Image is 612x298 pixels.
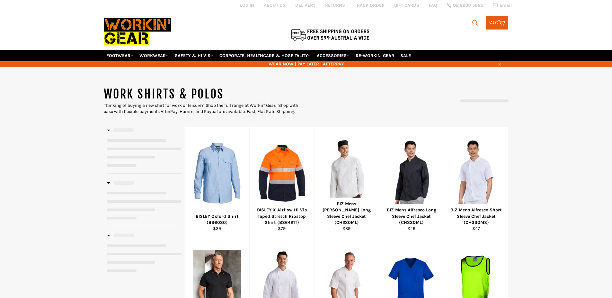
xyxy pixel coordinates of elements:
[249,127,314,238] a: BISLEY X Airflow Hi Vis Taped Stretch Ripstop Shirt (BS6491T) - Workin' Gear BISLEY X Airflow Hi ...
[453,3,483,8] span: 02 6280 5885
[429,2,437,8] a: FAQ
[264,2,286,8] a: ABOUT US
[394,2,419,8] a: GIFT CARDS
[104,102,306,115] div: Thinking of buying a new shirt for work or leisure? Shop the full range at Workin' Gear. Shop wit...
[379,127,444,238] a: BIZ Mens Alfresco Long Sleeve Chef Jacket (CH330ML) - Workin' Gear BIZ Mens Alfresco Long Sleeve ...
[448,226,504,232] div: $47
[398,50,413,61] a: SALE
[383,226,440,232] div: $49
[355,2,385,8] a: TRACK ORDER
[353,50,397,61] a: RE-WORKIN' GEAR
[444,127,509,238] a: Workin Gear CH330MS BIZ Mens Alfresco Short Sleeve Chef Jacket (CH330MS) $47
[448,207,504,226] div: BIZ Mens Alfresco Short Sleeve Chef Jacket (CH330MS)
[290,28,370,41] img: Flat $9.95 shipping Australia wide
[254,207,310,226] div: BISLEY X Airflow Hi Vis Taped Stretch Ripstop Shirt (BS6491T)
[217,50,313,61] a: CORPORATE, HEALTHCARE & HOSPITALITY
[318,201,375,226] div: BIZ Mens [PERSON_NAME] Long Sleeve Chef Jacket (CH230ML)
[383,207,440,226] div: BIZ Mens Alfresco Long Sleeve Chef Jacket (CH330ML)
[172,50,216,61] a: SAFETY & HI VIS
[189,213,245,226] div: BISLEY Oxford Shirt (BS6030)
[104,86,306,102] h1: WORK SHIRTS & POLOS
[323,139,371,207] img: BIZ Mens Al Dente Long Sleeve Chef Jacket (CH230ML) - Workin' Gear
[104,61,509,67] span: WEAR NOW | PAY LATER | AFTERPAY
[189,226,245,232] div: $39
[137,50,171,61] a: WORKWEAR
[486,16,508,30] a: Cart
[104,13,171,50] img: Workin Gear leaders in Workwear, Safety Boots, PPE, Uniforms. Australia's No.1 in Workwear
[104,50,136,61] a: FOOTWEAR
[318,226,375,232] div: $39
[387,139,436,207] img: BIZ Mens Alfresco Long Sleeve Chef Jacket (CH330ML) - Workin' Gear
[500,3,512,8] span: Email
[314,50,352,61] a: ACCESSORIES
[295,2,315,8] a: DELIVERY
[325,2,345,8] a: RETURNS
[493,3,512,8] a: Email
[258,141,306,205] img: BISLEY X Airflow Hi Vis Taped Stretch Ripstop Shirt (BS6491T) - Workin' Gear
[447,3,483,8] a: 02 6280 5885
[314,127,379,238] a: BIZ Mens Al Dente Long Sleeve Chef Jacket (CH230ML) - Workin' Gear BIZ Mens [PERSON_NAME] Long Sl...
[254,226,310,232] div: $79
[240,3,254,8] a: Log in
[193,141,242,205] img: BISLEY BS6030 Oxford Shirt - Workin Gear
[185,127,250,238] a: BISLEY BS6030 Oxford Shirt - Workin Gear BISLEY Oxford Shirt (BS6030) $39
[452,139,501,207] img: Workin Gear CH330MS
